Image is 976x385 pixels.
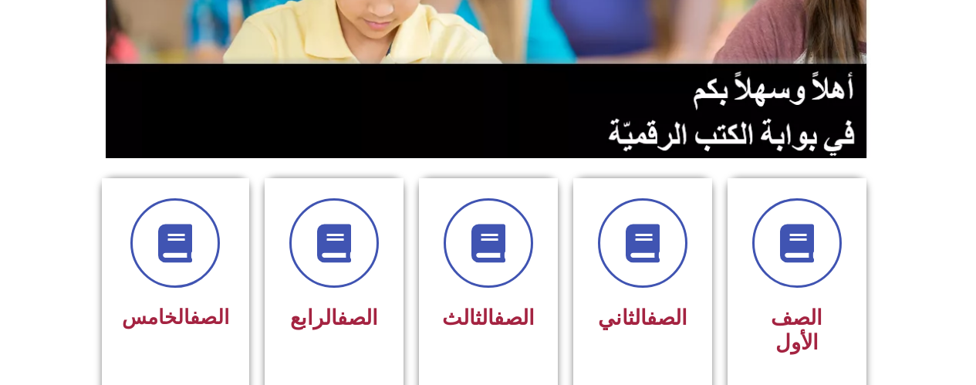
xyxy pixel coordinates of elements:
span: الصف الأول [771,306,822,355]
a: الصف [647,306,687,330]
a: الصف [494,306,535,330]
span: الخامس [122,306,229,329]
a: الصف [190,306,229,329]
span: الثالث [442,306,535,330]
span: الثاني [598,306,687,330]
span: الرابع [290,306,378,330]
a: الصف [337,306,378,330]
